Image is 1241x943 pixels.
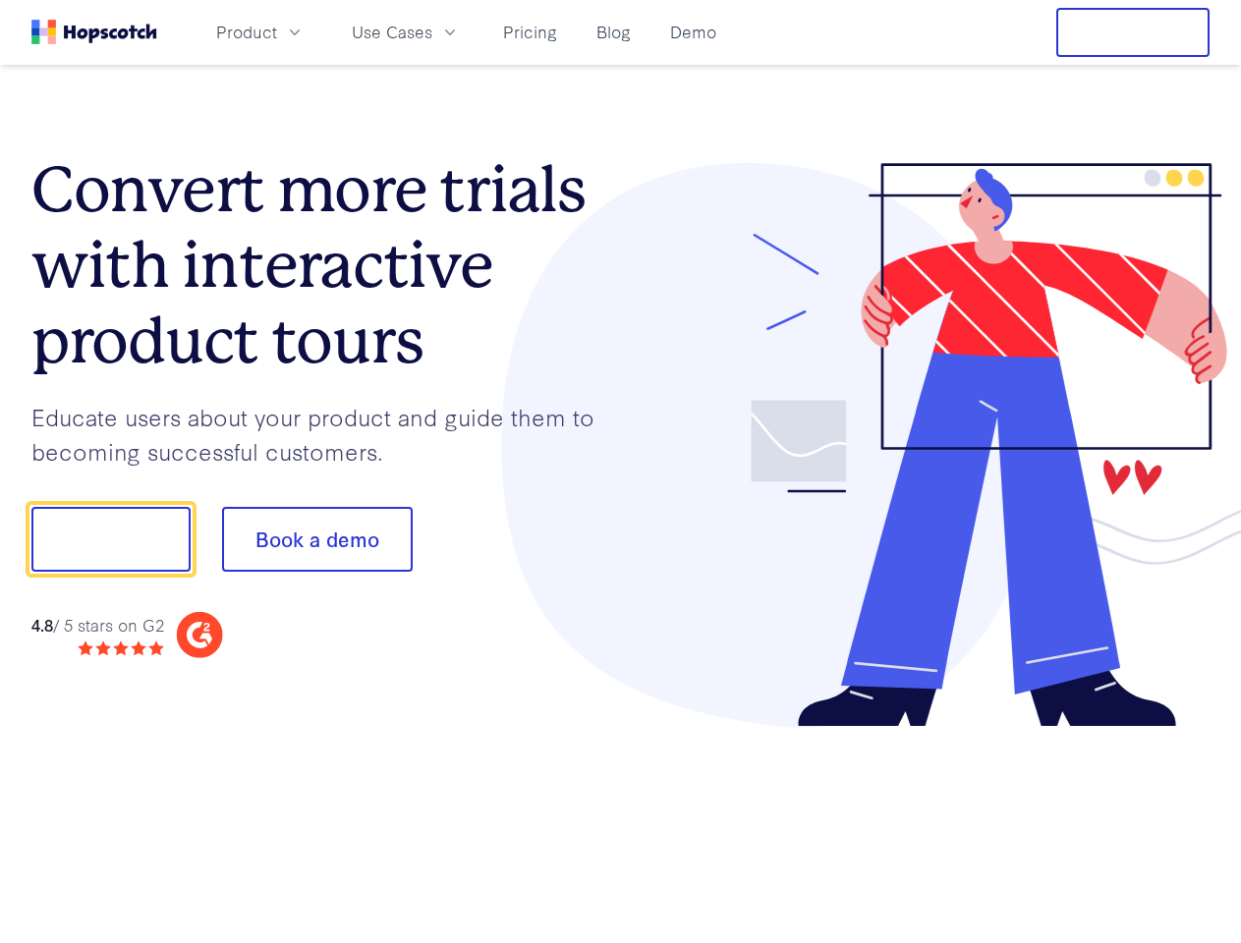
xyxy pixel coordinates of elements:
button: Use Cases [340,16,472,48]
h1: Convert more trials with interactive product tours [31,152,621,378]
p: Educate users about your product and guide them to becoming successful customers. [31,400,621,468]
button: Book a demo [222,507,413,572]
div: / 5 stars on G2 [31,613,164,638]
a: Pricing [495,16,565,48]
button: Product [204,16,316,48]
a: Demo [662,16,724,48]
button: Free Trial [1056,8,1210,57]
span: Use Cases [352,20,432,44]
strong: 4.8 [31,613,53,636]
span: Product [216,20,277,44]
a: Home [31,20,157,44]
button: Show me! [31,507,191,572]
a: Blog [589,16,639,48]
